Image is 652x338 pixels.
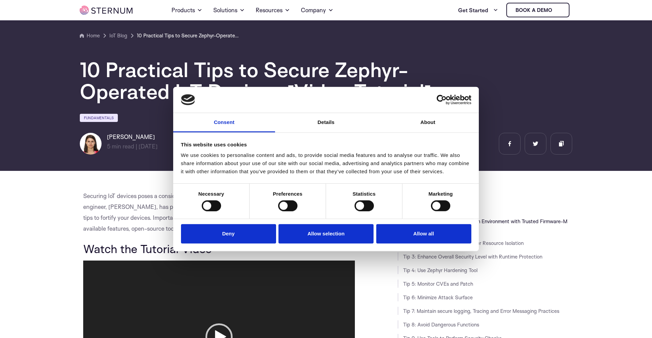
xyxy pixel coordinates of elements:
a: Tip 5: Monitor CVEs and Patch [403,281,473,287]
a: Resources [256,1,290,20]
strong: Marketing [429,191,453,197]
h6: [PERSON_NAME] [107,133,158,141]
button: Allow selection [278,224,374,244]
a: IoT Blog [109,32,127,40]
span: [DATE] [139,143,158,150]
a: Tip 1: Achieve a Trusted Execution Environment with Trusted Firmware-M (TF-M) [403,218,567,233]
h3: JUMP TO SECTION [398,190,572,195]
img: sternum iot [80,6,132,15]
a: Book a demo [506,3,569,17]
a: Tip 8: Avoid Dangerous Functions [403,321,479,328]
span: min read | [107,143,137,150]
button: Allow all [376,224,471,244]
p: Securing IoT devices poses a considerable challenge for all of us, and that’s precisely why our s... [83,191,364,234]
h2: Watch the Tutorial Video [83,242,364,255]
img: Katarzyna Zalewska [80,133,102,155]
a: Products [171,1,202,20]
strong: Necessary [198,191,224,197]
button: Deny [181,224,276,244]
a: Tip 4: Use Zephyr Hardening Tool [403,267,477,273]
a: Usercentrics Cookiebot - opens in a new window [412,95,471,105]
a: 10 Practical Tips to Secure Zephyr-Operated IoT Devices [Video Tutorial] [137,32,239,40]
img: sternum iot [555,7,560,13]
div: We use cookies to personalise content and ads, to provide social media features and to analyse ou... [181,151,471,176]
a: Home [80,32,100,40]
a: Tip 6: Minimize Attack Surface [403,294,473,301]
a: About [377,113,479,132]
a: Fundamentals [80,114,118,122]
span: 5 [107,143,110,150]
a: Get Started [458,3,498,17]
a: Details [275,113,377,132]
a: Consent [173,113,275,132]
a: Company [301,1,333,20]
img: logo [181,94,195,105]
a: Tip 7: Maintain secure logging, Tracing and Error Messaging Practices [403,308,559,314]
a: Tip 3: Enhance Overall Security Level with Runtime Protection [403,253,542,260]
h1: 10 Practical Tips to Secure Zephyr-Operated IoT Devices [Video Tutorial] [80,59,487,102]
div: This website uses cookies [181,141,471,149]
strong: Statistics [352,191,376,197]
a: Solutions [213,1,245,20]
strong: Preferences [273,191,303,197]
